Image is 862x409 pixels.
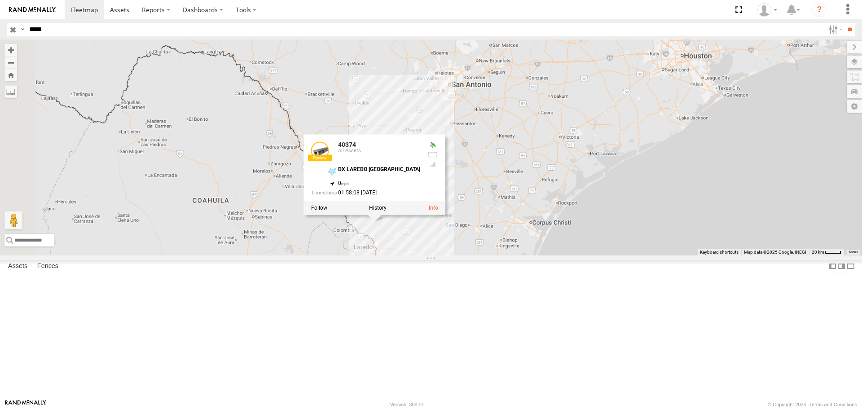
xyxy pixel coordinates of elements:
div: All Assets [338,149,420,154]
label: Map Settings [847,100,862,113]
div: Last Event GSM Signal Strength [427,161,438,168]
div: Date/time of location update [311,190,420,196]
div: Valid GPS Fix [427,141,438,149]
div: Version: 308.01 [390,402,424,407]
label: Realtime tracking of Asset [311,205,327,211]
button: Map Scale: 20 km per 34 pixels [809,249,844,255]
img: rand-logo.svg [9,7,56,13]
div: Caseta Laredo TX [754,3,780,17]
div: DX LAREDO [GEOGRAPHIC_DATA] [338,167,420,172]
div: © Copyright 2025 - [768,402,857,407]
label: Search Filter Options [825,23,844,36]
a: Terms and Conditions [809,402,857,407]
span: 20 km [812,250,824,255]
label: Dock Summary Table to the Left [828,260,837,273]
label: Search Query [19,23,26,36]
label: View Asset History [369,205,387,211]
button: Drag Pegman onto the map to open Street View [4,211,22,229]
a: 40374 [338,141,356,148]
label: Assets [4,260,32,273]
span: Map data ©2025 Google, INEGI [744,250,806,255]
a: Terms (opens in new tab) [849,250,858,254]
button: Zoom Home [4,69,17,81]
label: Fences [33,260,63,273]
i: ? [812,3,827,17]
span: 0 [338,180,349,187]
button: Keyboard shortcuts [700,249,739,255]
button: Zoom out [4,56,17,69]
a: Visit our Website [5,400,46,409]
a: View Asset Details [311,141,329,159]
label: Dock Summary Table to the Right [837,260,846,273]
a: View Asset Details [429,205,438,211]
label: Hide Summary Table [846,260,855,273]
label: Measure [4,85,17,98]
button: Zoom in [4,44,17,56]
div: No battery health information received from this device. [427,151,438,158]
